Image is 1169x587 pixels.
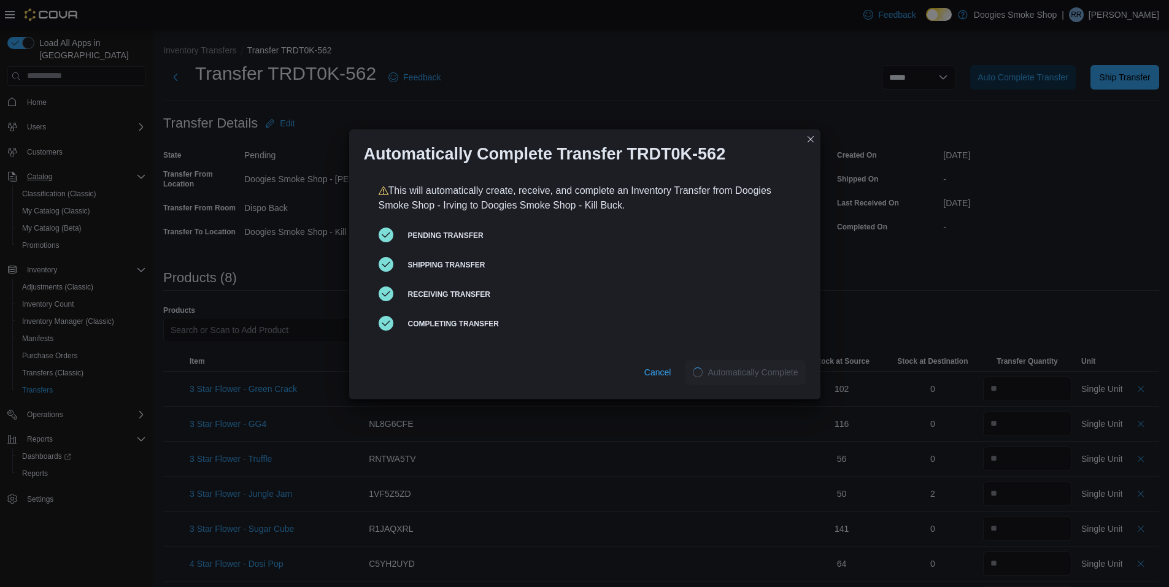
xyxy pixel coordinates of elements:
h6: Receiving Transfer [408,290,791,299]
button: LoadingAutomatically Complete [685,360,805,385]
button: Closes this modal window [803,132,818,147]
h6: Pending Transfer [408,231,791,240]
span: Automatically Complete [708,366,798,378]
h6: Shipping Transfer [408,260,791,270]
span: Loading [691,365,705,379]
p: This will automatically create, receive, and complete an Inventory Transfer from Doogies Smoke Sh... [379,183,791,213]
button: Cancel [639,360,676,385]
span: Cancel [644,366,671,378]
h6: Completing Transfer [408,319,791,329]
h1: Automatically Complete Transfer TRDT0K-562 [364,144,726,164]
